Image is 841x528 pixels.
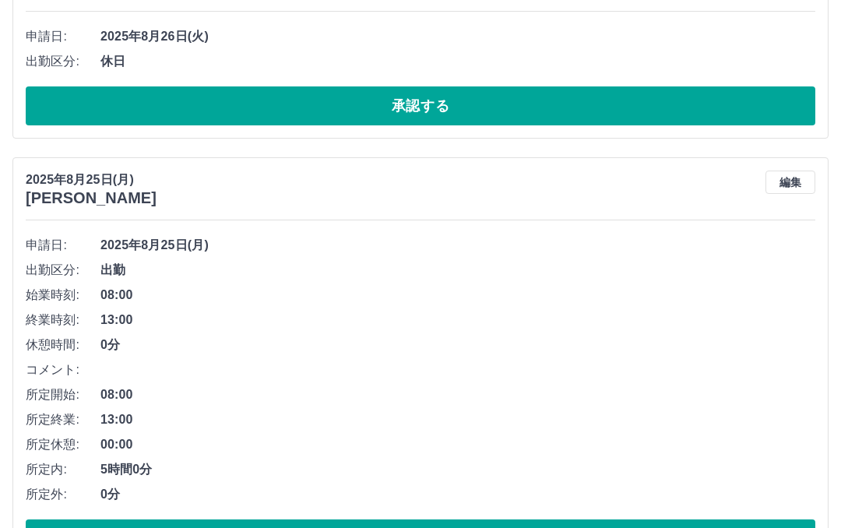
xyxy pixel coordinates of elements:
[26,361,100,380] span: コメント:
[26,411,100,430] span: 所定終業:
[26,461,100,480] span: 所定内:
[100,312,815,330] span: 13:00
[26,237,100,255] span: 申請日:
[26,190,157,208] h3: [PERSON_NAME]
[100,436,815,455] span: 00:00
[26,28,100,47] span: 申請日:
[26,171,157,190] p: 2025年8月25日(月)
[100,237,815,255] span: 2025年8月25日(月)
[100,386,815,405] span: 08:00
[100,262,815,280] span: 出勤
[26,262,100,280] span: 出勤区分:
[26,87,815,126] button: 承認する
[26,436,100,455] span: 所定休憩:
[100,28,815,47] span: 2025年8月26日(火)
[765,171,815,195] button: 編集
[26,336,100,355] span: 休憩時間:
[100,486,815,505] span: 0分
[26,53,100,72] span: 出勤区分:
[100,287,815,305] span: 08:00
[26,386,100,405] span: 所定開始:
[26,287,100,305] span: 始業時刻:
[100,411,815,430] span: 13:00
[100,336,815,355] span: 0分
[100,461,815,480] span: 5時間0分
[26,312,100,330] span: 終業時刻:
[100,53,815,72] span: 休日
[26,486,100,505] span: 所定外:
